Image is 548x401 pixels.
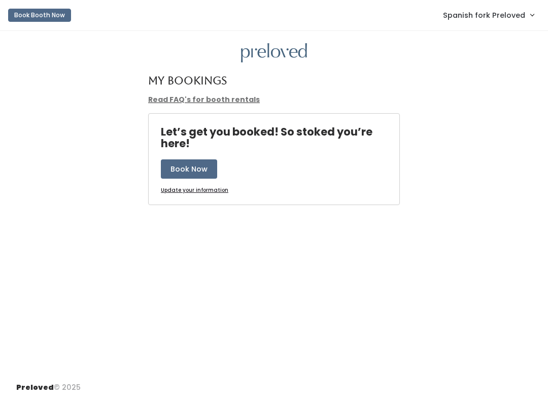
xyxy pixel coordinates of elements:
[161,159,217,179] button: Book Now
[161,186,228,194] u: Update your information
[443,10,525,21] span: Spanish fork Preloved
[148,94,260,105] a: Read FAQ's for booth rentals
[16,374,81,393] div: © 2025
[8,4,71,26] a: Book Booth Now
[148,75,227,86] h4: My Bookings
[161,187,228,194] a: Update your information
[433,4,544,26] a: Spanish fork Preloved
[16,382,54,392] span: Preloved
[161,126,399,149] h4: Let’s get you booked! So stoked you’re here!
[241,43,307,63] img: preloved logo
[8,9,71,22] button: Book Booth Now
